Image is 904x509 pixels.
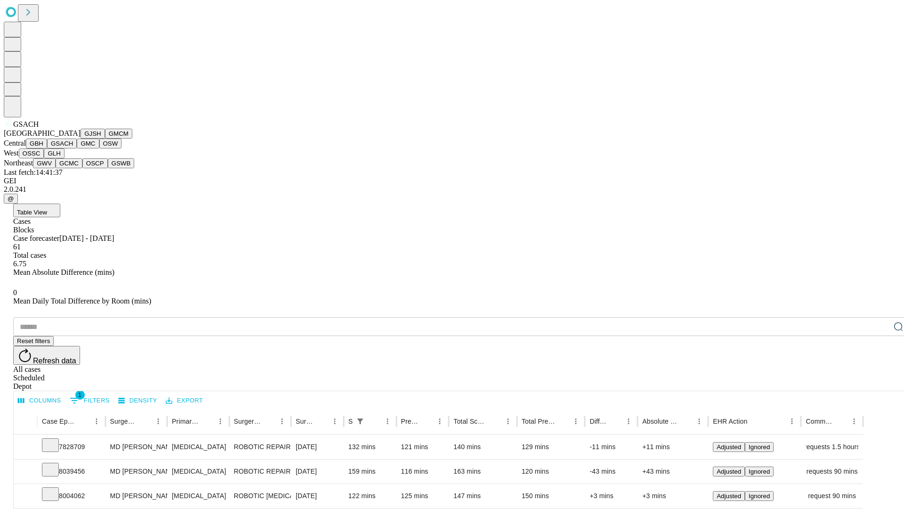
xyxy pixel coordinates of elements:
[13,346,80,365] button: Refresh data
[522,418,556,425] div: Total Predicted Duration
[522,460,581,484] div: 120 mins
[296,460,339,484] div: [DATE]
[717,493,741,500] span: Adjusted
[163,394,205,408] button: Export
[808,484,856,508] span: request 90 mins
[13,120,39,128] span: GSACH
[56,158,82,168] button: GCMC
[13,243,21,251] span: 61
[77,415,90,428] button: Sort
[42,460,101,484] div: 8039456
[4,139,26,147] span: Central
[315,415,328,428] button: Sort
[59,234,114,242] span: [DATE] - [DATE]
[13,297,151,305] span: Mean Daily Total Difference by Room (mins)
[745,467,774,476] button: Ignored
[713,418,747,425] div: EHR Action
[4,185,900,194] div: 2.0.241
[622,415,635,428] button: Menu
[569,415,582,428] button: Menu
[749,443,770,451] span: Ignored
[4,177,900,185] div: GEI
[47,139,77,148] button: GSACH
[348,460,392,484] div: 159 mins
[8,195,14,202] span: @
[488,415,501,428] button: Sort
[234,484,286,508] div: ROBOTIC [MEDICAL_DATA] REPAIR [MEDICAL_DATA] INITIAL
[214,415,227,428] button: Menu
[717,443,741,451] span: Adjusted
[4,168,63,176] span: Last fetch: 14:41:37
[42,435,101,459] div: 7828709
[745,442,774,452] button: Ignored
[18,464,32,480] button: Expand
[172,484,224,508] div: [MEDICAL_DATA]
[4,194,18,204] button: @
[81,129,105,139] button: GJSH
[90,415,103,428] button: Menu
[453,460,512,484] div: 163 mins
[82,158,108,168] button: OSCP
[433,415,446,428] button: Menu
[110,484,162,508] div: MD [PERSON_NAME] Md
[354,415,367,428] button: Show filters
[679,415,693,428] button: Sort
[275,415,289,428] button: Menu
[13,204,60,217] button: Table View
[642,435,703,459] div: +11 mins
[354,415,367,428] div: 1 active filter
[401,484,444,508] div: 125 mins
[67,393,112,408] button: Show filters
[501,415,515,428] button: Menu
[19,148,44,158] button: OSSC
[138,415,152,428] button: Sort
[806,418,833,425] div: Comments
[401,418,420,425] div: Predicted In Room Duration
[13,288,17,296] span: 0
[807,460,858,484] span: requests 90 mins
[116,394,160,408] button: Density
[13,268,114,276] span: Mean Absolute Difference (mins)
[296,484,339,508] div: [DATE]
[381,415,394,428] button: Menu
[108,158,135,168] button: GSWB
[262,415,275,428] button: Sort
[806,435,858,459] div: requests 1.5 hours
[453,484,512,508] div: 147 mins
[234,418,261,425] div: Surgery Name
[201,415,214,428] button: Sort
[4,159,33,167] span: Northeast
[589,460,633,484] div: -43 mins
[556,415,569,428] button: Sort
[642,484,703,508] div: +3 mins
[18,488,32,505] button: Expand
[717,468,741,475] span: Adjusted
[834,415,847,428] button: Sort
[401,460,444,484] div: 116 mins
[4,129,81,137] span: [GEOGRAPHIC_DATA]
[713,442,745,452] button: Adjusted
[172,460,224,484] div: [MEDICAL_DATA]
[17,209,47,216] span: Table View
[172,418,199,425] div: Primary Service
[18,439,32,456] button: Expand
[13,336,54,346] button: Reset filters
[33,158,56,168] button: GWV
[4,149,19,157] span: West
[152,415,165,428] button: Menu
[749,468,770,475] span: Ignored
[77,139,99,148] button: GMC
[16,394,64,408] button: Select columns
[589,418,608,425] div: Difference
[749,493,770,500] span: Ignored
[806,484,858,508] div: request 90 mins
[693,415,706,428] button: Menu
[453,435,512,459] div: 140 mins
[348,418,353,425] div: Scheduled In Room Duration
[642,460,703,484] div: +43 mins
[26,139,47,148] button: GBH
[13,251,46,259] span: Total cases
[713,491,745,501] button: Adjusted
[42,484,101,508] div: 8004062
[642,418,678,425] div: Absolute Difference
